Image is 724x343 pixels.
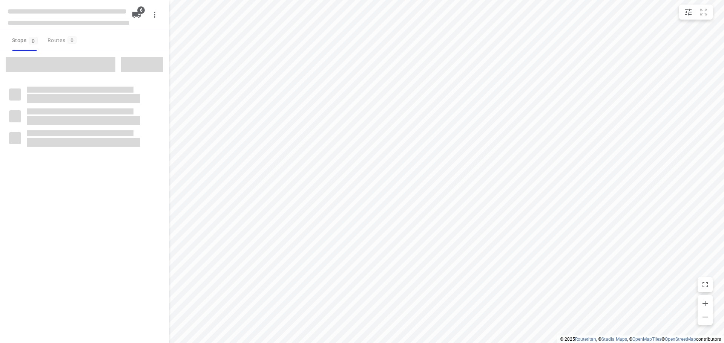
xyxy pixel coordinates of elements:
[575,337,596,342] a: Routetitan
[681,5,696,20] button: Map settings
[665,337,696,342] a: OpenStreetMap
[560,337,721,342] li: © 2025 , © , © © contributors
[632,337,661,342] a: OpenMapTiles
[679,5,713,20] div: small contained button group
[601,337,627,342] a: Stadia Maps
